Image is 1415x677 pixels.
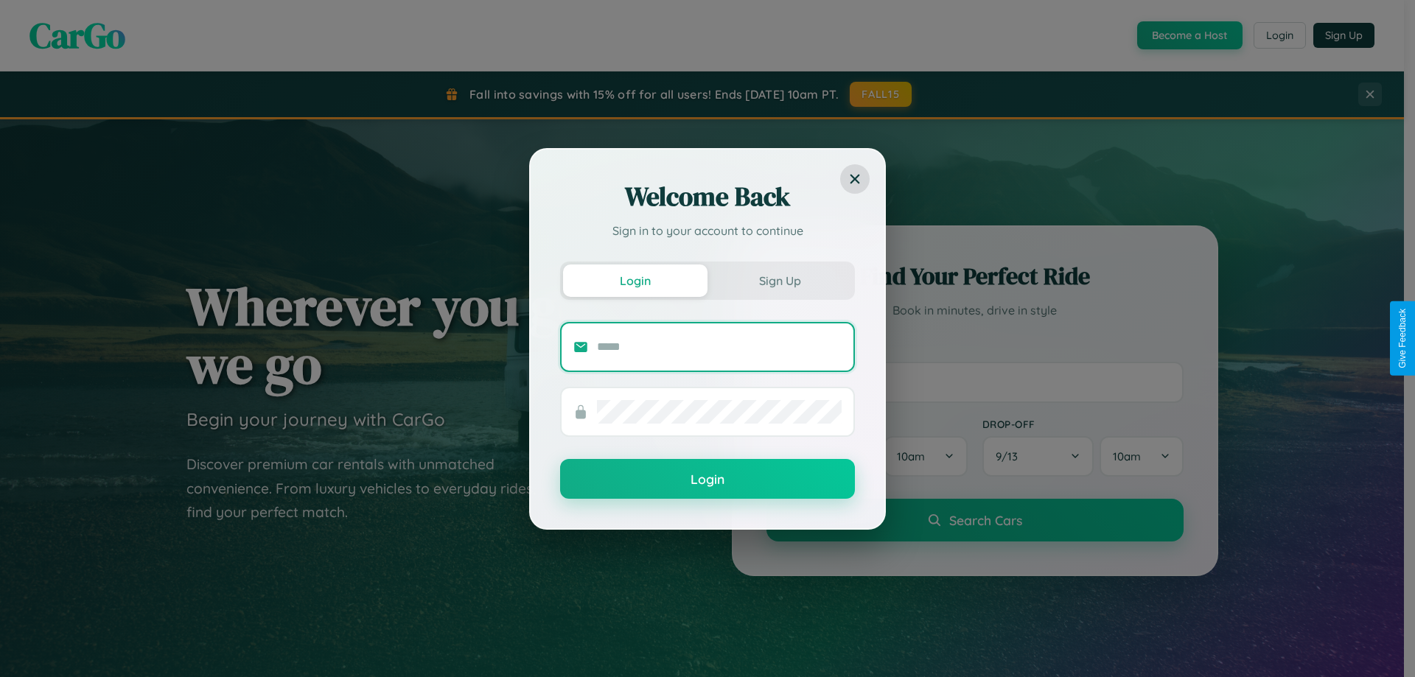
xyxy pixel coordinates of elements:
[1397,309,1408,368] div: Give Feedback
[563,264,707,297] button: Login
[560,179,855,214] h2: Welcome Back
[560,222,855,239] p: Sign in to your account to continue
[560,459,855,499] button: Login
[707,264,852,297] button: Sign Up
